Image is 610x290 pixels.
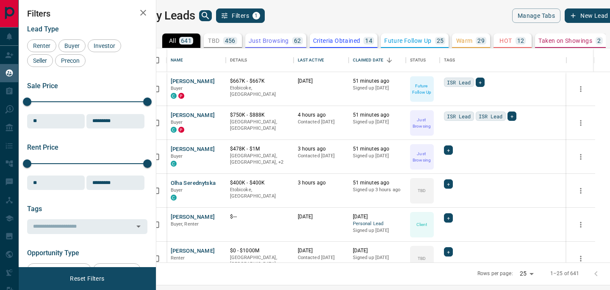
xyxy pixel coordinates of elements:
[353,78,402,85] p: 51 minutes ago
[444,213,453,223] div: +
[27,82,58,90] span: Sale Price
[171,86,183,91] span: Buyer
[550,270,579,277] p: 1–25 of 641
[27,249,79,257] span: Opportunity Type
[171,179,216,187] button: Olha Serednytska
[479,78,482,86] span: +
[353,213,402,220] p: [DATE]
[133,220,144,232] button: Open
[230,112,289,119] p: $750K - $888K
[230,213,289,220] p: $---
[171,93,177,99] div: condos.ca
[230,119,289,132] p: [GEOGRAPHIC_DATA], [GEOGRAPHIC_DATA]
[253,13,259,19] span: 1
[298,48,324,72] div: Last Active
[169,38,176,44] p: All
[230,78,289,85] p: $667K - $667K
[476,78,485,87] div: +
[27,263,91,276] div: Favourited a Listing
[444,179,453,189] div: +
[353,220,402,228] span: Personal Lead
[353,119,402,125] p: Signed up [DATE]
[27,8,147,19] h2: Filters
[171,145,215,153] button: [PERSON_NAME]
[171,213,215,221] button: [PERSON_NAME]
[411,117,433,129] p: Just Browsing
[418,255,426,262] p: TBD
[353,48,384,72] div: Claimed Date
[365,38,372,44] p: 14
[298,145,344,153] p: 3 hours ago
[27,54,53,67] div: Seller
[298,78,344,85] p: [DATE]
[444,247,453,257] div: +
[147,9,195,22] h1: My Leads
[447,146,450,154] span: +
[477,38,485,44] p: 29
[226,48,294,72] div: Details
[353,179,402,187] p: 51 minutes ago
[230,187,289,200] p: Etobicoke, [GEOGRAPHIC_DATA]
[406,48,440,72] div: Status
[225,38,236,44] p: 456
[499,38,512,44] p: HOT
[349,48,406,72] div: Claimed Date
[298,247,344,254] p: [DATE]
[479,112,503,120] span: ISR Lead
[27,143,58,151] span: Rent Price
[353,145,402,153] p: 51 minutes ago
[230,254,289,268] p: [GEOGRAPHIC_DATA], [GEOGRAPHIC_DATA]
[447,112,471,120] span: ISR Lead
[171,112,215,120] button: [PERSON_NAME]
[96,266,138,273] span: Return to Site
[510,112,513,120] span: +
[353,227,402,234] p: Signed up [DATE]
[418,187,426,194] p: TBD
[181,38,191,44] p: 641
[58,39,86,52] div: Buyer
[444,48,455,72] div: Tags
[313,38,360,44] p: Criteria Obtained
[30,57,50,64] span: Seller
[61,42,83,49] span: Buyer
[411,83,433,95] p: Future Follow Up
[298,153,344,159] p: Contacted [DATE]
[298,119,344,125] p: Contacted [DATE]
[230,153,289,166] p: Etobicoke, Toronto
[447,78,471,86] span: ISR Lead
[574,151,587,163] button: more
[230,179,289,187] p: $400K - $400K
[353,112,402,119] p: 51 minutes ago
[411,151,433,163] p: Just Browsing
[517,38,524,44] p: 12
[597,38,601,44] p: 2
[171,78,215,86] button: [PERSON_NAME]
[27,205,42,213] span: Tags
[538,38,592,44] p: Taken on Showings
[410,48,426,72] div: Status
[447,248,450,256] span: +
[298,179,344,187] p: 3 hours ago
[574,252,587,265] button: more
[178,127,184,133] div: property.ca
[512,8,560,23] button: Manage Tabs
[477,270,513,277] p: Rows per page:
[249,38,289,44] p: Just Browsing
[55,54,86,67] div: Precon
[574,184,587,197] button: more
[178,93,184,99] div: property.ca
[93,263,141,276] div: Return to Site
[444,145,453,155] div: +
[456,38,473,44] p: Warm
[383,54,395,66] button: Sort
[230,145,289,153] p: $478K - $1M
[88,39,121,52] div: Investor
[507,112,516,121] div: +
[574,83,587,95] button: more
[384,38,431,44] p: Future Follow Up
[298,112,344,119] p: 4 hours ago
[30,42,53,49] span: Renter
[416,221,427,228] p: Client
[437,38,444,44] p: 25
[353,85,402,92] p: Signed up [DATE]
